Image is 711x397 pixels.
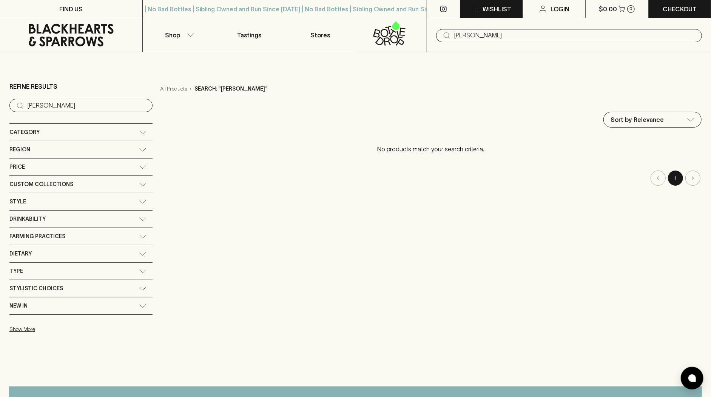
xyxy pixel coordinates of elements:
[663,5,697,14] p: Checkout
[9,176,153,193] div: Custom Collections
[28,100,147,112] input: Try “Pinot noir”
[194,85,268,93] p: Search: "[PERSON_NAME]"
[688,374,696,382] img: bubble-icon
[604,112,701,127] div: Sort by Relevance
[9,211,153,228] div: Drinkability
[237,31,261,40] p: Tastings
[160,85,187,93] a: All Products
[9,232,65,241] span: Farming Practices
[9,266,23,276] span: Type
[611,115,664,124] p: Sort by Relevance
[9,128,40,137] span: Category
[9,301,28,311] span: New In
[9,158,153,175] div: Price
[9,82,57,91] p: Refine Results
[9,162,25,172] span: Price
[9,180,73,189] span: Custom Collections
[551,5,569,14] p: Login
[160,171,702,186] nav: pagination navigation
[629,7,632,11] p: 0
[165,31,180,40] p: Shop
[9,145,30,154] span: Region
[285,18,356,52] a: Stores
[9,249,32,259] span: Dietary
[160,137,702,161] p: No products match your search criteria.
[310,31,330,40] p: Stores
[9,141,153,158] div: Region
[9,193,153,210] div: Style
[9,280,153,297] div: Stylistic Choices
[483,5,511,14] p: Wishlist
[668,171,683,186] button: page 1
[9,263,153,280] div: Type
[9,197,26,206] span: Style
[9,214,46,224] span: Drinkability
[143,18,214,52] button: Shop
[59,5,83,14] p: FIND US
[454,29,696,42] input: Try "Pinot noir"
[9,245,153,262] div: Dietary
[190,85,191,93] p: ›
[9,322,108,337] button: Show More
[9,284,63,293] span: Stylistic Choices
[9,124,153,141] div: Category
[9,228,153,245] div: Farming Practices
[599,5,617,14] p: $0.00
[9,297,153,314] div: New In
[214,18,285,52] a: Tastings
